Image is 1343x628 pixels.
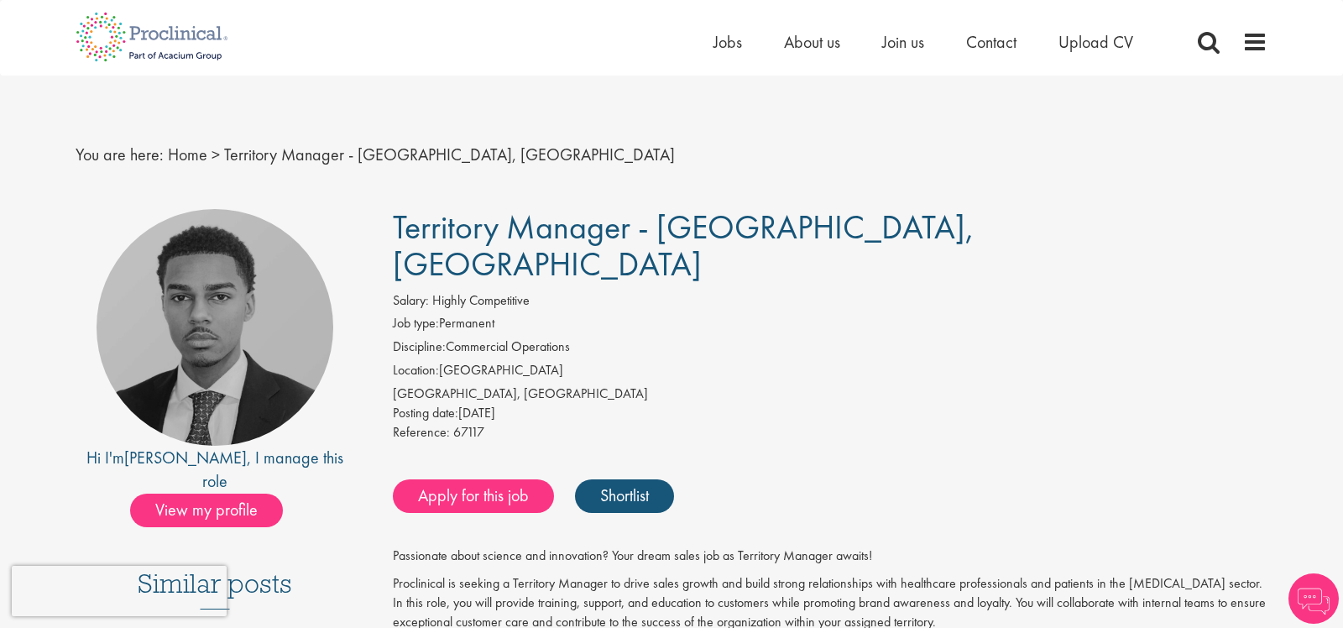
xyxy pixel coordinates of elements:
[130,497,300,519] a: View my profile
[966,31,1016,53] a: Contact
[224,144,675,165] span: Territory Manager - [GEOGRAPHIC_DATA], [GEOGRAPHIC_DATA]
[393,206,975,285] span: Territory Manager - [GEOGRAPHIC_DATA], [GEOGRAPHIC_DATA]
[168,144,207,165] a: breadcrumb link
[393,385,1268,404] div: [GEOGRAPHIC_DATA], [GEOGRAPHIC_DATA]
[453,423,484,441] span: 67117
[12,566,227,616] iframe: reCAPTCHA
[393,547,1268,566] p: Passionate about science and innovation? Your dream sales job as Territory Manager awaits!
[713,31,742,53] a: Jobs
[393,314,439,333] label: Job type:
[393,338,446,357] label: Discipline:
[575,479,674,513] a: Shortlist
[1058,31,1133,53] a: Upload CV
[130,494,283,527] span: View my profile
[1288,573,1339,624] img: Chatbot
[432,291,530,309] span: Highly Competitive
[212,144,220,165] span: >
[393,479,554,513] a: Apply for this job
[393,423,450,442] label: Reference:
[393,361,439,380] label: Location:
[393,404,1268,423] div: [DATE]
[76,144,164,165] span: You are here:
[393,338,1268,361] li: Commercial Operations
[97,209,333,446] img: imeage of recruiter Carl Gbolade
[393,314,1268,338] li: Permanent
[393,404,458,421] span: Posting date:
[784,31,840,53] a: About us
[124,447,247,468] a: [PERSON_NAME]
[882,31,924,53] a: Join us
[76,446,355,494] div: Hi I'm , I manage this role
[393,291,429,311] label: Salary:
[393,361,1268,385] li: [GEOGRAPHIC_DATA]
